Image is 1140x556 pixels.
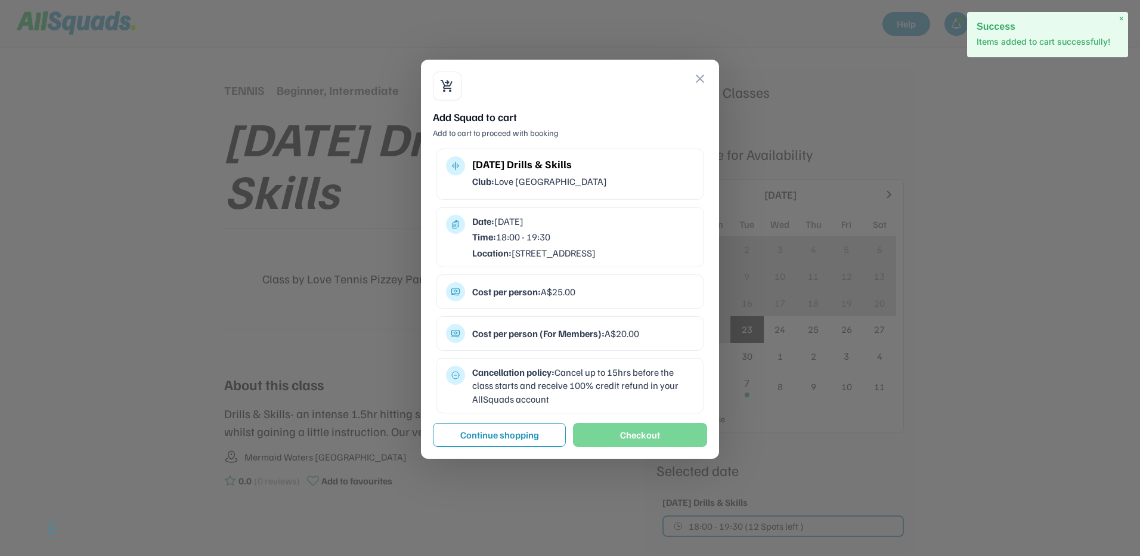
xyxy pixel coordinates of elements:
[433,127,707,139] div: Add to cart to proceed with booking
[472,230,694,243] div: 18:00 - 19:30
[472,215,694,228] div: [DATE]
[573,423,707,447] button: Checkout
[472,285,694,298] div: A$25.00
[472,175,694,188] div: Love [GEOGRAPHIC_DATA]
[472,286,541,298] strong: Cost per person:
[472,366,554,378] strong: Cancellation policy:
[472,366,694,406] div: Cancel up to 15hrs before the class starts and receive 100% credit refund in your AllSquads account
[472,231,496,243] strong: Time:
[693,72,707,86] button: close
[472,328,605,339] strong: Cost per person (For Members):
[433,423,566,447] button: Continue shopping
[472,175,494,187] strong: Club:
[440,79,454,93] button: shopping_cart_checkout
[433,110,707,125] div: Add Squad to cart
[472,247,512,259] strong: Location:
[472,327,694,340] div: A$20.00
[977,21,1119,32] h2: Success
[1119,14,1124,24] span: ×
[472,156,694,172] div: [DATE] Drills & Skills
[472,246,694,260] div: [STREET_ADDRESS]
[451,161,460,171] button: multitrack_audio
[977,36,1119,48] p: Items added to cart successfully!
[472,215,494,227] strong: Date:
